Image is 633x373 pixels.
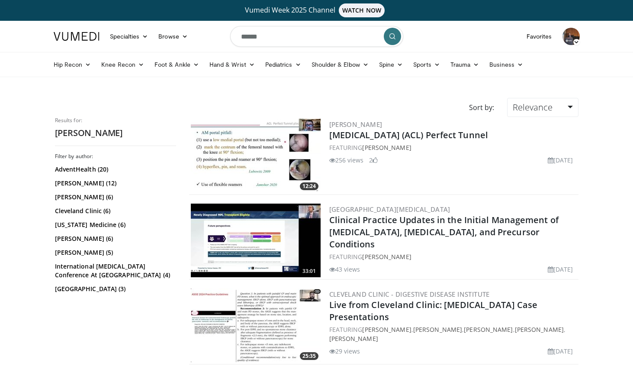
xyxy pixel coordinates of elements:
div: Sort by: [463,98,501,117]
a: [GEOGRAPHIC_DATA][MEDICAL_DATA] [329,205,450,214]
a: Cleveland Clinic (6) [55,207,174,215]
span: 25:35 [300,352,318,360]
a: Shoulder & Elbow [306,56,374,73]
a: Relevance [507,98,578,117]
a: [GEOGRAPHIC_DATA] (3) [55,285,174,293]
a: Business [484,56,528,73]
li: [DATE] [548,156,573,165]
a: Live from Cleveland Clinic: [MEDICAL_DATA] Case Presentations [329,299,538,323]
a: Favorites [521,28,557,45]
a: Knee Recon [96,56,149,73]
a: 33:01 [191,204,321,277]
a: 25:35 [191,289,321,362]
span: WATCH NOW [339,3,385,17]
a: International [MEDICAL_DATA] Conference At [GEOGRAPHIC_DATA] (4) [55,262,174,279]
a: [PERSON_NAME] (12) [55,179,174,188]
a: [PERSON_NAME] [362,325,411,334]
a: [PERSON_NAME] [362,253,411,261]
li: [DATE] [548,347,573,356]
a: Spine [374,56,408,73]
a: [PERSON_NAME] [515,325,564,334]
li: 256 views [329,156,364,165]
img: Avatar [562,28,580,45]
a: [PERSON_NAME] (5) [55,248,174,257]
a: Cleveland Clinic - Digestive Disease Institute [329,290,490,298]
div: FEATURING [329,143,577,152]
a: [PERSON_NAME] [329,334,378,343]
span: Relevance [513,101,553,113]
span: 33:01 [300,267,318,275]
a: Specialties [105,28,154,45]
li: 29 views [329,347,360,356]
a: [PERSON_NAME] (6) [55,193,174,201]
img: d408ef09-05a9-4f78-94f6-524caa770e36.300x170_q85_crop-smart_upscale.jpg [191,204,321,277]
a: Sports [408,56,445,73]
a: [PERSON_NAME] [362,143,411,152]
img: d94a9f0e-0373-4dac-9a3c-b53c7e10b69b.300x170_q85_crop-smart_upscale.jpg [191,289,321,362]
div: FEATURING [329,252,577,261]
img: ea4afed9-29e9-4fab-b199-2024cb7a2819.300x170_q85_crop-smart_upscale.jpg [191,119,321,192]
a: [PERSON_NAME] [464,325,513,334]
a: [PERSON_NAME] (6) [55,234,174,243]
a: [US_STATE] Medicine (6) [55,221,174,229]
li: 43 views [329,265,360,274]
a: Trauma [445,56,485,73]
input: Search topics, interventions [230,26,403,47]
h2: [PERSON_NAME] [55,127,176,139]
img: VuMedi Logo [54,32,100,41]
a: Browse [153,28,193,45]
a: Vumedi Week 2025 ChannelWATCH NOW [55,3,578,17]
a: Pediatrics [260,56,306,73]
a: [MEDICAL_DATA] (ACL) Perfect Tunnel [329,129,488,141]
a: Clinical Practice Updates in the Initial Management of [MEDICAL_DATA], [MEDICAL_DATA], and Precur... [329,214,559,250]
div: FEATURING , , , , [329,325,577,343]
a: Foot & Ankle [149,56,204,73]
h3: Filter by author: [55,153,176,160]
a: Hip Recon [48,56,96,73]
a: Hand & Wrist [204,56,260,73]
span: 12:24 [300,182,318,190]
li: [DATE] [548,265,573,274]
a: [PERSON_NAME] [413,325,462,334]
a: AdventHealth (20) [55,165,174,174]
a: [PERSON_NAME] [329,120,382,129]
p: Results for: [55,117,176,124]
a: 12:24 [191,119,321,192]
li: 2 [369,156,378,165]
